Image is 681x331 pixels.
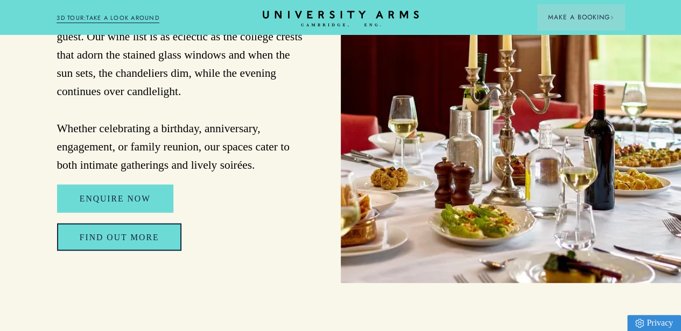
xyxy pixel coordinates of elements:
[627,315,681,331] a: Privacy
[263,11,419,27] a: Home
[537,4,624,30] button: Make a BookingArrow icon
[57,13,159,23] a: 3D TOUR:TAKE A LOOK AROUND
[57,224,182,251] a: FIND OUT MORE
[610,16,614,19] img: Arrow icon
[635,319,644,328] img: Privacy
[57,185,173,212] a: Enquire Now
[548,12,614,22] span: Make a Booking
